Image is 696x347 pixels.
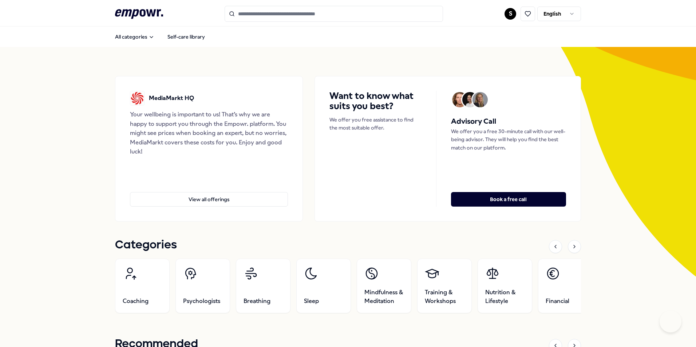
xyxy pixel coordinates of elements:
[660,311,681,332] iframe: Help Scout Beacon - Open
[149,93,194,103] p: MediaMarkt HQ
[538,259,593,313] a: Financial
[546,297,569,306] span: Financial
[364,288,404,306] span: Mindfulness & Meditation
[505,8,516,20] button: S
[109,29,211,44] nav: Main
[417,259,472,313] a: Training & Workshops
[357,259,411,313] a: Mindfulness & Meditation
[451,192,566,207] button: Book a free call
[162,29,211,44] a: Self-care library
[130,180,288,207] a: View all offerings
[425,288,464,306] span: Training & Workshops
[296,259,351,313] a: Sleep
[304,297,319,306] span: Sleep
[451,116,566,127] h5: Advisory Call
[478,259,532,313] a: Nutrition & Lifestyle
[130,192,288,207] button: View all offerings
[485,288,525,306] span: Nutrition & Lifestyle
[123,297,149,306] span: Coaching
[130,91,145,105] img: MediaMarkt HQ
[329,91,422,111] h4: Want to know what suits you best?
[329,116,422,132] p: We offer you free assistance to find the most suitable offer.
[244,297,270,306] span: Breathing
[225,6,443,22] input: Search for products, categories or subcategories
[109,29,160,44] button: All categories
[175,259,230,313] a: Psychologists
[452,92,467,107] img: Avatar
[130,110,288,156] div: Your wellbeing is important to us! That’s why we are happy to support you through the Empowr. pla...
[236,259,290,313] a: Breathing
[462,92,478,107] img: Avatar
[183,297,220,306] span: Psychologists
[115,236,177,254] h1: Categories
[451,127,566,152] p: We offer you a free 30-minute call with our well-being advisor. They will help you find the best ...
[472,92,488,107] img: Avatar
[115,259,170,313] a: Coaching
